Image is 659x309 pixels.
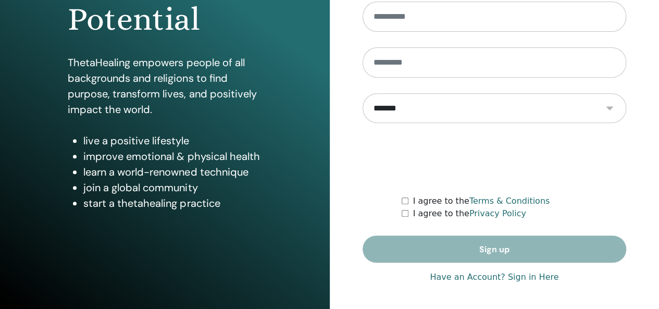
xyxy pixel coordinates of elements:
li: improve emotional & physical health [83,149,262,164]
a: Terms & Conditions [469,196,550,206]
label: I agree to the [413,207,526,220]
a: Privacy Policy [469,208,526,218]
li: learn a world-renowned technique [83,164,262,180]
li: live a positive lifestyle [83,133,262,149]
label: I agree to the [413,195,550,207]
a: Have an Account? Sign in Here [430,271,558,283]
li: start a thetahealing practice [83,195,262,211]
li: join a global community [83,180,262,195]
p: ThetaHealing empowers people of all backgrounds and religions to find purpose, transform lives, a... [68,55,262,117]
iframe: reCAPTCHA [415,139,574,179]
